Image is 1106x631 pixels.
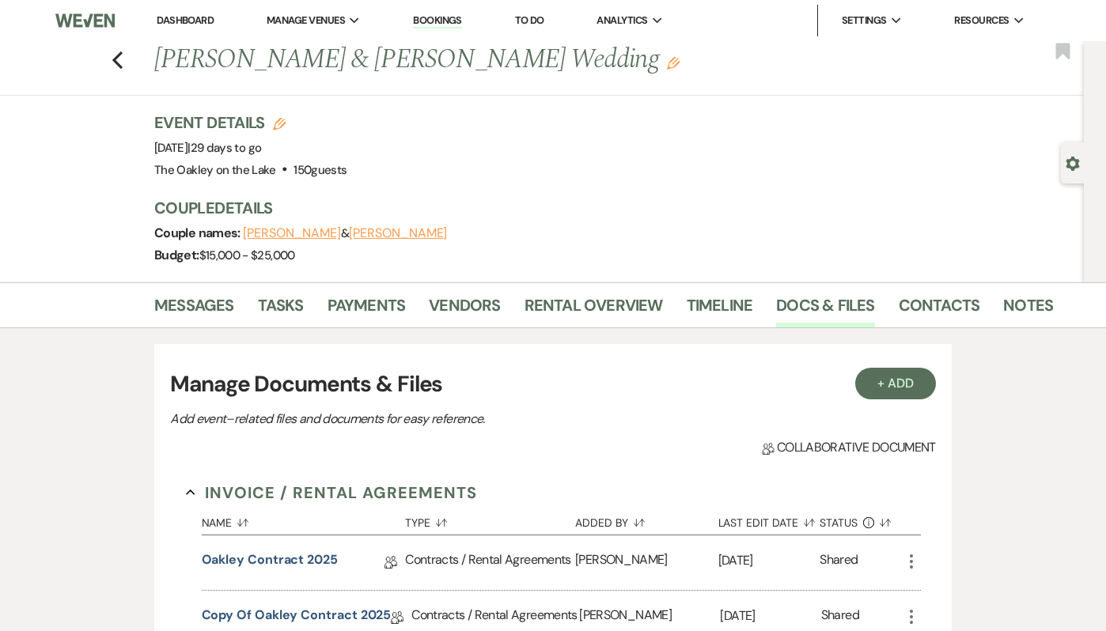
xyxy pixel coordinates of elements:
button: Edit [667,55,680,70]
a: Docs & Files [776,293,874,327]
a: Dashboard [157,13,214,27]
p: Add event–related files and documents for easy reference. [170,409,724,429]
button: Name [202,504,406,535]
p: [DATE] [720,606,820,626]
a: Rental Overview [525,293,663,327]
span: Settings [842,13,887,28]
p: [DATE] [718,550,820,571]
span: Budget: [154,247,199,263]
button: Invoice / Rental Agreements [186,481,478,504]
span: | [187,140,261,156]
a: Copy of Oakley Contract 2025 [202,606,392,630]
span: Status [820,517,858,528]
a: Contacts [899,293,980,327]
span: Resources [954,13,1009,28]
button: + Add [855,368,936,399]
button: Added By [575,504,718,535]
div: Contracts / Rental Agreements [405,535,575,590]
a: Oakley Contract 2025 [202,550,338,575]
span: Collaborative document [762,438,936,457]
a: To Do [515,13,544,27]
a: Tasks [258,293,304,327]
div: Shared [820,550,858,575]
a: Bookings [413,13,462,28]
span: Analytics [597,13,647,28]
button: [PERSON_NAME] [243,227,341,240]
h3: Couple Details [154,197,1040,219]
a: Vendors [429,293,500,327]
span: 29 days to go [191,140,262,156]
button: Open lead details [1066,155,1080,170]
h3: Event Details [154,111,347,134]
h1: [PERSON_NAME] & [PERSON_NAME] Wedding [154,41,863,79]
img: Weven Logo [55,4,115,37]
span: $15,000 - $25,000 [199,247,295,263]
span: & [243,225,447,241]
a: Notes [1003,293,1053,327]
span: 150 guests [294,162,347,178]
button: [PERSON_NAME] [349,227,447,240]
button: Last Edit Date [718,504,820,535]
span: The Oakley on the Lake [154,162,275,178]
span: [DATE] [154,140,261,156]
a: Messages [154,293,234,327]
span: Manage Venues [267,13,345,28]
a: Timeline [687,293,753,327]
button: Type [405,504,575,535]
span: Couple names: [154,225,243,241]
div: [PERSON_NAME] [575,535,718,590]
button: Status [820,504,901,535]
div: Shared [821,606,859,630]
a: Payments [328,293,406,327]
h3: Manage Documents & Files [170,368,936,401]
